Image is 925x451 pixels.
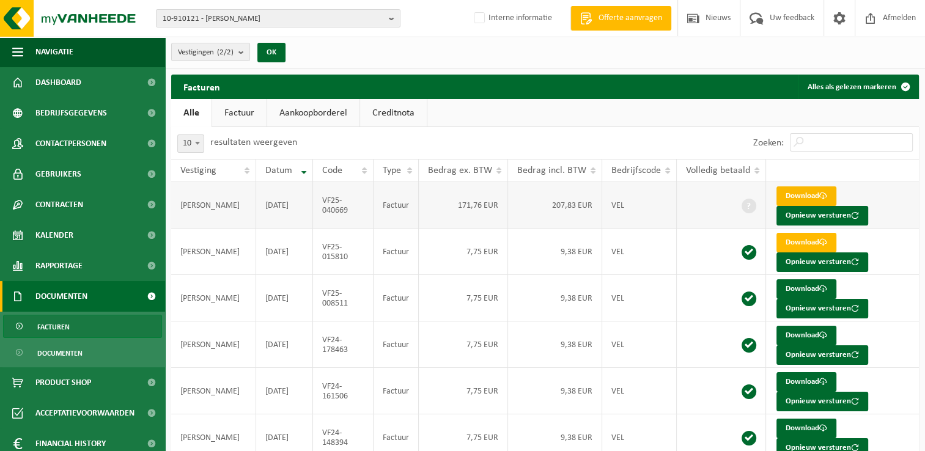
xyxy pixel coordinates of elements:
a: Creditnota [360,99,427,127]
a: Download [776,186,836,206]
span: Vestigingen [178,43,234,62]
td: Factuur [374,275,419,321]
td: VF25-040669 [313,182,373,229]
td: [PERSON_NAME] [171,321,256,368]
button: OK [257,43,286,62]
td: 7,75 EUR [419,321,508,368]
span: Type [383,166,401,175]
a: Download [776,326,836,345]
td: Factuur [374,229,419,275]
a: Aankoopborderel [267,99,359,127]
td: [DATE] [256,368,313,414]
span: 10-910121 - [PERSON_NAME] [163,10,384,28]
span: Documenten [35,281,87,312]
h2: Facturen [171,75,232,98]
button: Opnieuw versturen [776,206,868,226]
span: Navigatie [35,37,73,67]
td: 7,75 EUR [419,229,508,275]
a: Offerte aanvragen [570,6,671,31]
button: Alles als gelezen markeren [798,75,918,99]
span: Code [322,166,342,175]
span: Volledig betaald [686,166,750,175]
span: Datum [265,166,292,175]
span: 10 [177,134,204,153]
span: Bedrag ex. BTW [428,166,492,175]
td: 7,75 EUR [419,368,508,414]
label: resultaten weergeven [210,137,297,147]
td: 9,38 EUR [508,321,602,368]
a: Download [776,279,836,299]
label: Zoeken: [753,138,784,148]
button: Opnieuw versturen [776,392,868,411]
td: 171,76 EUR [419,182,508,229]
span: 10 [178,135,204,152]
td: 9,38 EUR [508,368,602,414]
td: [DATE] [256,321,313,368]
td: [PERSON_NAME] [171,229,256,275]
count: (2/2) [217,48,234,56]
a: Download [776,419,836,438]
td: VEL [602,275,677,321]
td: Factuur [374,368,419,414]
span: Dashboard [35,67,81,98]
button: 10-910121 - [PERSON_NAME] [156,9,400,28]
span: Facturen [37,315,70,339]
span: Contactpersonen [35,128,106,159]
a: Download [776,372,836,392]
span: Bedrijfsgegevens [35,98,107,128]
span: Contracten [35,189,83,220]
span: Vestiging [180,166,216,175]
a: Alle [171,99,212,127]
span: Gebruikers [35,159,81,189]
td: VF25-008511 [313,275,373,321]
span: Rapportage [35,251,83,281]
td: [PERSON_NAME] [171,275,256,321]
span: Kalender [35,220,73,251]
td: [DATE] [256,229,313,275]
td: VEL [602,368,677,414]
span: Product Shop [35,367,91,398]
span: Bedrijfscode [611,166,661,175]
td: VEL [602,182,677,229]
button: Opnieuw versturen [776,299,868,318]
td: [PERSON_NAME] [171,368,256,414]
td: [DATE] [256,182,313,229]
span: Offerte aanvragen [595,12,665,24]
a: Documenten [3,341,162,364]
a: Facturen [3,315,162,338]
a: Factuur [212,99,267,127]
td: VF24-161506 [313,368,373,414]
td: VEL [602,321,677,368]
td: VF25-015810 [313,229,373,275]
button: Opnieuw versturen [776,252,868,272]
td: Factuur [374,321,419,368]
td: 7,75 EUR [419,275,508,321]
td: [PERSON_NAME] [171,182,256,229]
span: Documenten [37,342,83,365]
td: 207,83 EUR [508,182,602,229]
td: 9,38 EUR [508,229,602,275]
span: Acceptatievoorwaarden [35,398,135,428]
span: Bedrag incl. BTW [517,166,586,175]
a: Download [776,233,836,252]
button: Opnieuw versturen [776,345,868,365]
td: 9,38 EUR [508,275,602,321]
label: Interne informatie [471,9,552,28]
button: Vestigingen(2/2) [171,43,250,61]
td: VF24-178463 [313,321,373,368]
td: VEL [602,229,677,275]
td: Factuur [374,182,419,229]
td: [DATE] [256,275,313,321]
